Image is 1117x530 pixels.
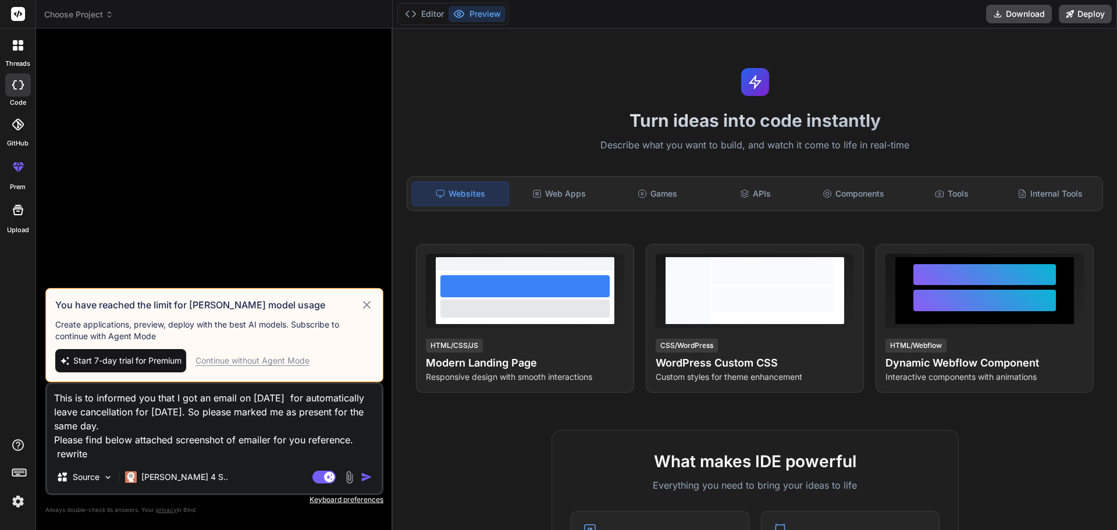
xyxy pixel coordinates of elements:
div: Internal Tools [1002,182,1098,206]
div: Components [806,182,902,206]
div: HTML/CSS/JS [426,339,483,353]
h4: Dynamic Webflow Component [885,355,1084,371]
div: Websites [412,182,509,206]
div: Tools [904,182,1000,206]
button: Start 7-day trial for Premium [55,349,186,372]
p: Keyboard preferences [45,495,383,504]
div: CSS/WordPress [656,339,718,353]
div: Web Apps [511,182,607,206]
p: [PERSON_NAME] 4 S.. [141,471,228,483]
img: Pick Models [103,472,113,482]
div: HTML/Webflow [885,339,947,353]
button: Deploy [1059,5,1112,23]
img: icon [361,471,372,483]
h4: Modern Landing Page [426,355,624,371]
p: Everything you need to bring your ideas to life [571,478,940,492]
label: GitHub [7,138,29,148]
button: Editor [400,6,449,22]
div: APIs [707,182,803,206]
img: attachment [343,471,356,484]
p: Always double-check its answers. Your in Bind [45,504,383,515]
div: Games [610,182,706,206]
h1: Turn ideas into code instantly [400,110,1110,131]
img: Claude 4 Sonnet [125,471,137,483]
label: prem [10,182,26,192]
p: Interactive components with animations [885,371,1084,383]
button: Download [986,5,1052,23]
h3: You have reached the limit for [PERSON_NAME] model usage [55,298,360,312]
img: settings [8,492,28,511]
textarea: This is to informed you that I got an email on [DATE] for automatically leave cancellation for [D... [47,384,382,461]
h2: What makes IDE powerful [571,449,940,474]
span: Start 7-day trial for Premium [73,355,182,367]
p: Custom styles for theme enhancement [656,371,854,383]
h4: WordPress Custom CSS [656,355,854,371]
label: threads [5,59,30,69]
label: code [10,98,26,108]
div: Continue without Agent Mode [195,355,310,367]
span: Choose Project [44,9,113,20]
p: Source [73,471,99,483]
span: privacy [156,506,177,513]
button: Preview [449,6,506,22]
p: Responsive design with smooth interactions [426,371,624,383]
label: Upload [7,225,29,235]
p: Create applications, preview, deploy with the best AI models. Subscribe to continue with Agent Mode [55,319,373,342]
p: Describe what you want to build, and watch it come to life in real-time [400,138,1110,153]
